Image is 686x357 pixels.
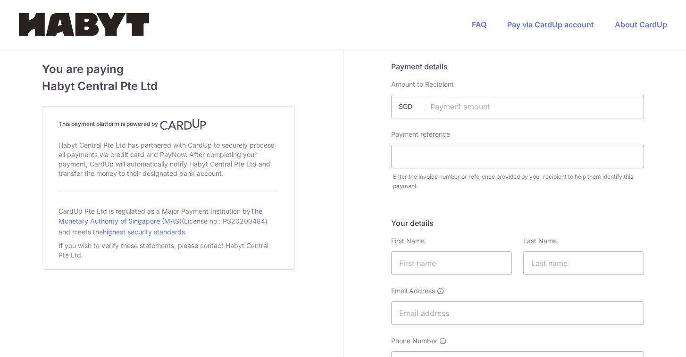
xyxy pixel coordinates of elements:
h5: Your details [391,217,644,229]
div: Habyt Central Pte Ltd has partnered with CardUp to securely process all payments via credit card ... [59,139,278,180]
span: You are paying [42,61,295,78]
img: CardUp [160,119,206,130]
div: If you wish to verify these statements, please contact Habyt Central Pte Ltd. [59,239,278,262]
input: Last name [523,251,644,275]
h4: This payment platform is powered by [59,119,278,130]
label: Amount to Recipient [391,80,454,89]
div: CardUp Pte Ltd is regulated as a Major Payment Institution by (License no.: PS20200484) and meets... [59,203,278,239]
input: First name [391,251,512,275]
span: SGD [399,102,423,111]
a: About CardUp [615,20,667,29]
input: Email address [391,301,644,325]
a: highest security standards [103,228,185,236]
span: Phone Number [391,336,437,346]
span: Habyt Central Pte Ltd [42,78,295,95]
a: FAQ [472,20,486,29]
h5: Payment details [391,61,644,72]
input: Payment amount [391,95,644,118]
div: Enter the invoice number or reference provided by your recipient to help them identify this payment. [393,172,644,191]
span: Email Address [391,286,435,296]
a: Pay via CardUp account [507,20,594,29]
label: First Name [391,236,425,246]
label: Payment reference [391,130,450,139]
label: Last Name [523,236,557,246]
